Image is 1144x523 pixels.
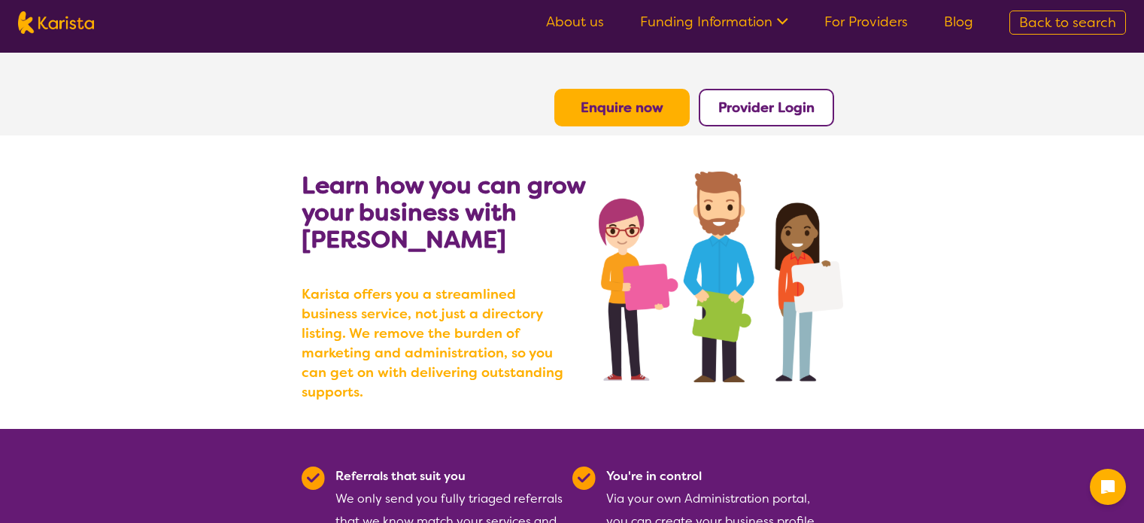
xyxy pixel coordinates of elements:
img: Tick [302,467,325,490]
b: You're in control [606,468,702,484]
a: Provider Login [718,99,815,117]
a: For Providers [824,13,908,31]
b: Learn how you can grow your business with [PERSON_NAME] [302,169,585,255]
a: Back to search [1009,11,1126,35]
b: Karista offers you a streamlined business service, not just a directory listing. We remove the bu... [302,284,572,402]
b: Referrals that suit you [335,468,466,484]
a: Funding Information [640,13,788,31]
img: Karista logo [18,11,94,34]
a: About us [546,13,604,31]
a: Enquire now [581,99,663,117]
img: Tick [572,467,596,490]
button: Provider Login [699,89,834,126]
a: Blog [944,13,973,31]
img: grow your business with Karista [599,172,842,382]
span: Back to search [1019,14,1116,32]
button: Enquire now [554,89,690,126]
